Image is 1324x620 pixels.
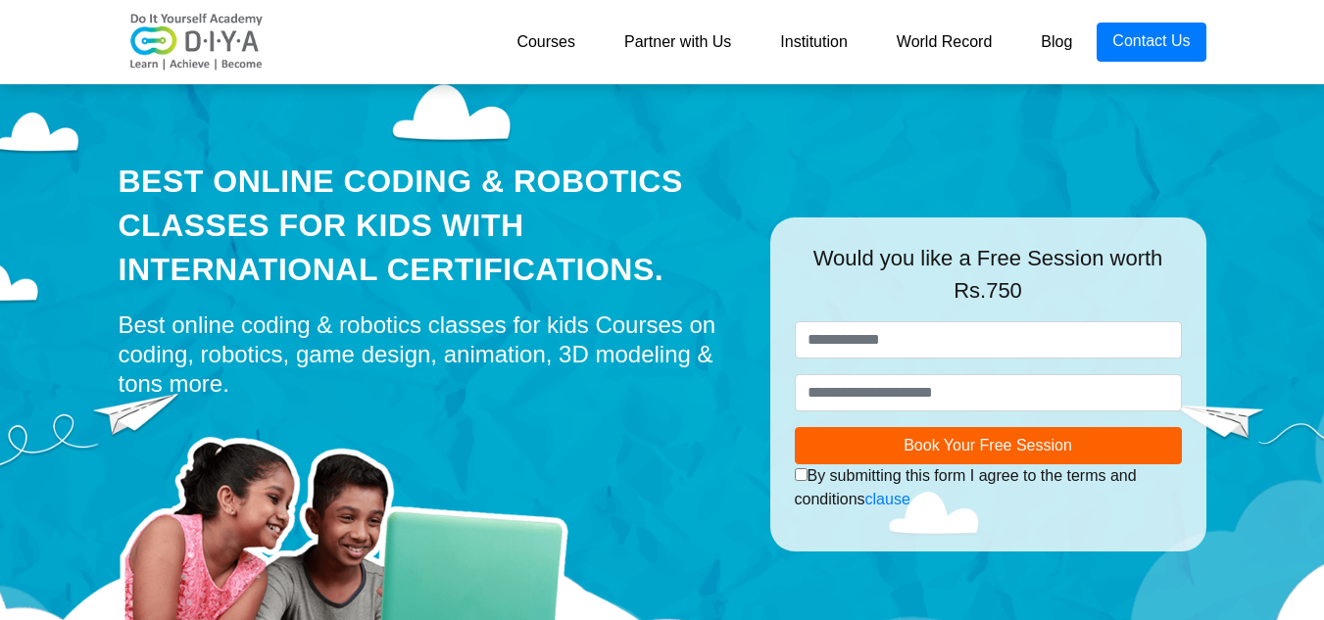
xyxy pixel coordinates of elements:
a: Institution [756,23,871,62]
a: Contact Us [1097,23,1205,62]
a: Partner with Us [600,23,756,62]
a: Courses [492,23,600,62]
span: Book Your Free Session [904,437,1072,453]
div: By submitting this form I agree to the terms and conditions [795,464,1182,511]
div: Best online coding & robotics classes for kids Courses on coding, robotics, game design, animatio... [119,310,741,399]
a: clause [865,491,910,507]
div: Best Online Coding & Robotics Classes for kids with International Certifications. [119,160,741,291]
img: logo-v2.png [119,13,275,72]
a: World Record [872,23,1017,62]
a: Blog [1016,23,1097,62]
div: Would you like a Free Session worth Rs.750 [795,242,1182,321]
button: Book Your Free Session [795,427,1182,464]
